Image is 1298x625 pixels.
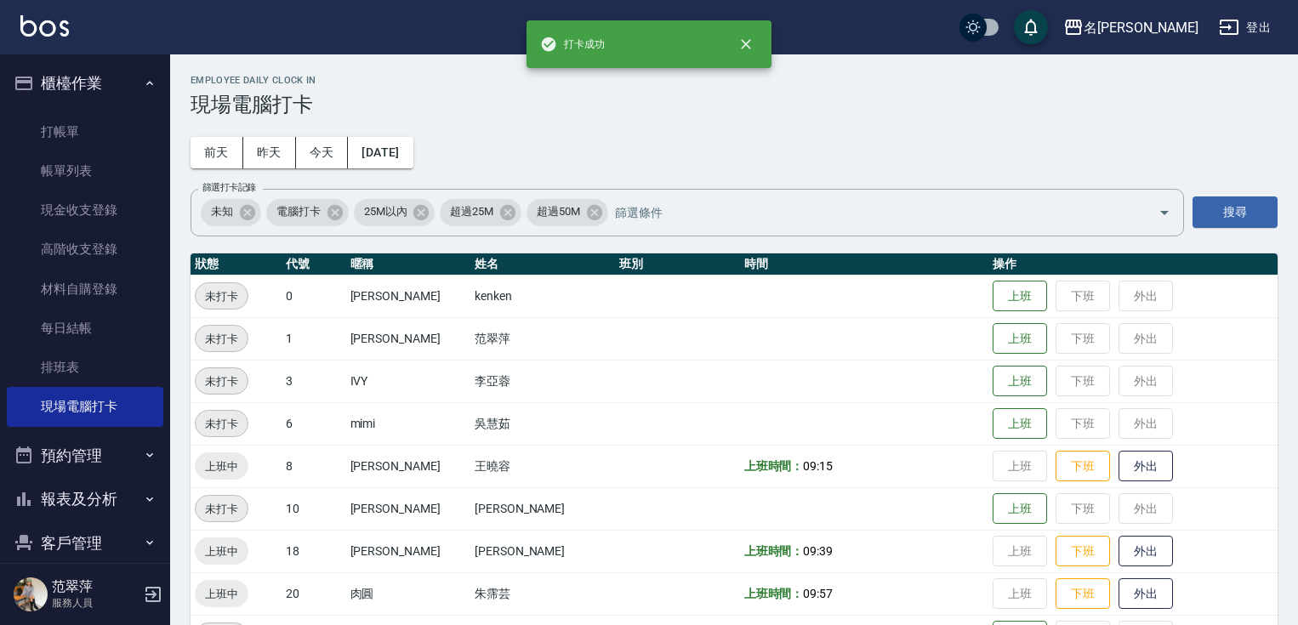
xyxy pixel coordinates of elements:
button: 登出 [1212,12,1278,43]
button: 上班 [993,493,1047,525]
a: 帳單列表 [7,151,163,190]
span: 超過50M [527,203,590,220]
input: 篩選條件 [611,197,1129,227]
img: Person [14,577,48,611]
th: 姓名 [470,253,615,276]
button: 下班 [1056,451,1110,482]
td: [PERSON_NAME] [346,275,470,317]
td: 吳慧茹 [470,402,615,445]
td: [PERSON_NAME] [346,445,470,487]
p: 服務人員 [52,595,139,611]
button: save [1014,10,1048,44]
button: 昨天 [243,137,296,168]
span: 未打卡 [196,415,248,433]
img: Logo [20,15,69,37]
b: 上班時間： [744,544,804,558]
th: 班別 [615,253,739,276]
td: [PERSON_NAME] [346,530,470,572]
span: 25M以內 [354,203,418,220]
span: 09:39 [803,544,833,558]
td: 1 [282,317,346,360]
td: 8 [282,445,346,487]
button: [DATE] [348,137,413,168]
a: 材料自購登錄 [7,270,163,309]
span: 未打卡 [196,330,248,348]
button: 櫃檯作業 [7,61,163,105]
button: 上班 [993,366,1047,397]
div: 超過25M [440,199,521,226]
th: 暱稱 [346,253,470,276]
td: 3 [282,360,346,402]
button: 報表及分析 [7,477,163,521]
td: [PERSON_NAME] [470,487,615,530]
th: 代號 [282,253,346,276]
h5: 范翠萍 [52,578,139,595]
h3: 現場電腦打卡 [191,93,1278,116]
span: 未打卡 [196,287,248,305]
div: 未知 [201,199,261,226]
span: 上班中 [195,585,248,603]
span: 超過25M [440,203,504,220]
th: 時間 [740,253,989,276]
div: 25M以內 [354,199,436,226]
span: 09:57 [803,587,833,600]
button: 搜尋 [1193,196,1278,228]
td: [PERSON_NAME] [346,487,470,530]
th: 狀態 [191,253,282,276]
button: 預約管理 [7,434,163,478]
div: 電腦打卡 [266,199,349,226]
td: [PERSON_NAME] [470,530,615,572]
button: 名[PERSON_NAME] [1056,10,1205,45]
div: 超過50M [527,199,608,226]
td: 10 [282,487,346,530]
a: 每日結帳 [7,309,163,348]
td: 朱霈芸 [470,572,615,615]
h2: Employee Daily Clock In [191,75,1278,86]
span: 未知 [201,203,243,220]
span: 上班中 [195,543,248,560]
button: 上班 [993,323,1047,355]
span: 上班中 [195,457,248,475]
button: 外出 [1119,578,1173,610]
a: 排班表 [7,348,163,387]
td: 20 [282,572,346,615]
div: 名[PERSON_NAME] [1084,17,1198,38]
span: 電腦打卡 [266,203,331,220]
label: 篩選打卡記錄 [202,181,256,194]
button: 下班 [1056,578,1110,610]
span: 未打卡 [196,500,248,518]
button: 下班 [1056,536,1110,567]
a: 打帳單 [7,112,163,151]
td: 6 [282,402,346,445]
td: kenken [470,275,615,317]
button: close [727,26,765,63]
button: Open [1151,199,1178,226]
button: 今天 [296,137,349,168]
th: 操作 [988,253,1278,276]
button: 上班 [993,408,1047,440]
td: IVY [346,360,470,402]
td: 范翠萍 [470,317,615,360]
span: 未打卡 [196,372,248,390]
button: 客戶管理 [7,521,163,565]
button: 上班 [993,281,1047,312]
td: mimi [346,402,470,445]
td: 王曉容 [470,445,615,487]
button: 外出 [1119,536,1173,567]
td: 肉圓 [346,572,470,615]
td: 李亞蓉 [470,360,615,402]
a: 現金收支登錄 [7,190,163,230]
a: 高階收支登錄 [7,230,163,269]
b: 上班時間： [744,587,804,600]
a: 現場電腦打卡 [7,387,163,426]
span: 09:15 [803,459,833,473]
button: 前天 [191,137,243,168]
td: 0 [282,275,346,317]
td: 18 [282,530,346,572]
b: 上班時間： [744,459,804,473]
button: 外出 [1119,451,1173,482]
span: 打卡成功 [540,36,605,53]
td: [PERSON_NAME] [346,317,470,360]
